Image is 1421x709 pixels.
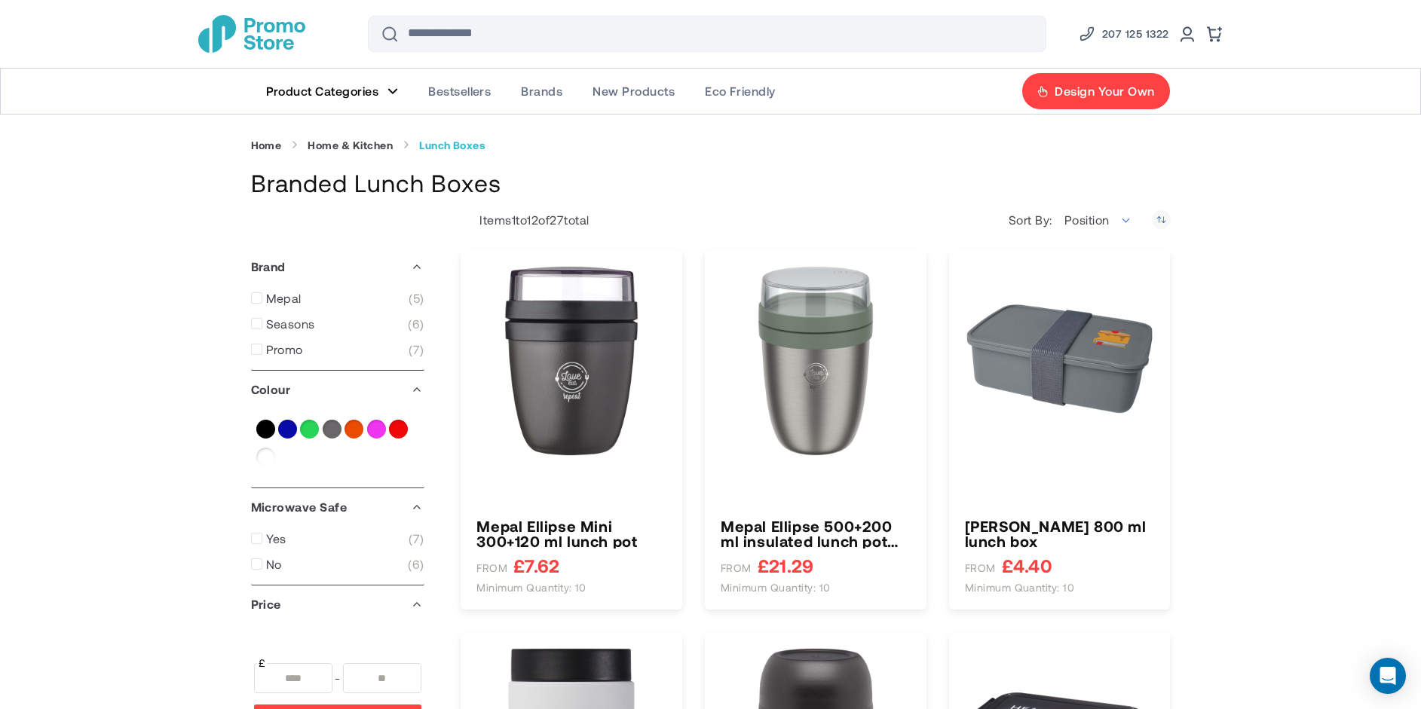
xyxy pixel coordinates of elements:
[251,371,424,408] div: Colour
[251,316,424,332] a: Seasons 6
[965,266,1155,456] img: Dovi 800 ml lunch box
[332,663,343,693] span: -
[266,84,379,99] span: Product Categories
[1064,212,1110,227] span: Position
[251,585,424,623] div: Price
[476,581,586,594] span: Minimum quantity: 10
[476,561,507,575] span: FROM
[251,342,424,357] a: Promo 7
[513,556,559,575] span: £7.62
[721,581,831,594] span: Minimum quantity: 10
[1009,212,1056,228] label: Sort By
[1102,25,1169,43] span: 207 125 1322
[266,557,282,572] span: No
[965,518,1155,549] a: Dovi 800 ml lunch box
[266,342,303,357] span: Promo
[419,139,485,152] strong: Lunch Boxes
[1056,205,1141,235] span: Position
[527,212,538,227] span: 12
[1021,72,1170,110] a: Design Your Own
[251,488,424,526] div: Microwave Safe
[409,342,424,357] span: 7
[372,16,408,52] button: Search
[323,420,341,439] a: Grey
[721,561,752,575] span: FROM
[577,69,690,114] a: New Products
[476,518,666,549] a: Mepal Ellipse Mini 300+120 ml lunch pot
[367,420,386,439] a: Pink
[461,212,589,228] p: Items to of total
[198,15,305,53] a: store logo
[506,69,577,114] a: Brands
[408,316,424,332] span: 6
[251,69,414,114] a: Product Categories
[690,69,791,114] a: Eco Friendly
[343,663,421,693] input: To
[721,518,911,549] a: Mepal Ellipse 500+200 ml insulated lunch pot 2.0
[1055,84,1154,99] span: Design Your Own
[521,84,562,99] span: Brands
[254,663,332,693] input: From
[965,561,996,575] span: FROM
[758,556,813,575] span: £21.29
[705,84,776,99] span: Eco Friendly
[251,139,282,152] a: Home
[550,212,564,227] span: 27
[428,84,491,99] span: Bestsellers
[251,291,424,306] a: Mepal 5
[251,167,1171,199] h1: Branded Lunch Boxes
[409,531,424,546] span: 7
[413,69,506,114] a: Bestsellers
[256,448,275,466] a: White
[408,557,424,572] span: 6
[965,581,1075,594] span: Minimum quantity: 10
[512,212,516,227] span: 1
[266,316,315,332] span: Seasons
[251,248,424,286] div: Brand
[389,420,408,439] a: Red
[476,266,666,456] img: Mepal Ellipse Mini 300+120 ml lunch pot
[308,139,393,152] a: Home & Kitchen
[1078,25,1169,43] a: Phone
[266,291,302,306] span: Mepal
[1370,658,1406,694] div: Open Intercom Messenger
[278,420,297,439] a: Blue
[345,420,363,439] a: Orange
[251,557,424,572] a: No 6
[257,656,267,671] span: £
[1152,210,1171,229] a: Set Descending Direction
[721,266,911,456] img: Mepal Ellipse 500+200 ml insulated lunch pot 2.0
[198,15,305,53] img: Promotional Merchandise
[300,420,319,439] a: Green
[965,518,1155,549] h3: [PERSON_NAME] 800 ml lunch box
[409,291,424,306] span: 5
[251,531,424,546] a: Yes 7
[266,531,286,546] span: Yes
[1002,556,1052,575] span: £4.40
[593,84,675,99] span: New Products
[256,420,275,439] a: Black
